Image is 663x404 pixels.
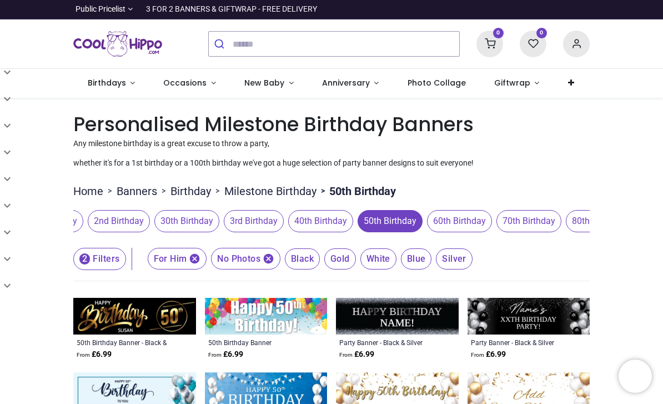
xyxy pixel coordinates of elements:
[230,69,308,98] a: New Baby
[77,338,169,347] a: 50th Birthday Banner - Black & Gold
[73,138,590,149] p: Any milestone birthday is a great excuse to throw a party,
[73,183,103,199] a: Home
[209,32,233,56] button: Submit
[360,248,396,270] span: White
[146,4,317,15] div: 3 FOR 2 BANNERS & GIFTWRAP - FREE DELIVERY
[117,183,157,199] a: Banners
[157,186,170,197] span: >
[88,210,150,232] span: 2nd Birthday
[408,77,466,88] span: Photo Collage
[492,210,561,232] button: 70th Birthday
[324,248,356,270] span: Gold
[211,186,224,197] span: >
[427,210,492,232] span: 60th Birthday
[73,4,133,15] a: Public Pricelist
[339,338,432,347] a: Party Banner - Black & Silver
[154,210,219,232] span: 30th Birthday
[285,248,320,270] span: Black
[73,248,126,270] button: 2Filters
[401,248,432,270] span: Blue
[536,28,547,38] sup: 0
[358,210,423,232] span: 50th Birthday
[493,28,504,38] sup: 0
[619,360,652,393] iframe: Brevo live chat
[149,69,230,98] a: Occasions
[77,352,90,358] span: From
[244,77,284,88] span: New Baby
[339,349,374,360] strong: £ 6.99
[436,248,472,270] span: Silver
[205,298,328,335] img: Happy 50th Birthday Banner - Party Balloons
[308,69,393,98] a: Anniversary
[163,77,207,88] span: Occasions
[468,298,590,335] img: Personalised Party Banner - Black & Silver Balloons - Custom Text
[208,349,243,360] strong: £ 6.99
[520,39,546,48] a: 0
[103,186,117,197] span: >
[322,77,370,88] span: Anniversary
[224,210,284,232] span: 3rd Birthday
[336,298,459,335] img: Personalised Party Banner - Black & Silver - Custom Text
[288,210,353,232] span: 40th Birthday
[423,210,492,232] button: 60th Birthday
[170,183,211,199] a: Birthday
[73,158,590,169] p: whether it's for a 1st birthday or a 100th birthday we've got a huge selection of party banner de...
[148,248,207,270] span: For Him
[83,210,150,232] button: 2nd Birthday
[77,349,112,360] strong: £ 6.99
[339,352,353,358] span: From
[496,210,561,232] span: 70th Birthday
[224,183,317,199] a: Milestone Birthday
[208,352,222,358] span: From
[480,69,554,98] a: Giftwrap
[79,253,90,265] span: 2
[73,28,162,59] img: Cool Hippo
[353,210,423,232] button: 50th Birthday
[284,210,353,232] button: 40th Birthday
[471,349,506,360] strong: £ 6.99
[211,248,280,270] span: No Photos
[208,338,301,347] a: 50th Birthday Banner
[76,4,125,15] span: Public Pricelist
[561,210,631,232] button: 80th Birthday
[566,210,631,232] span: 80th Birthday
[88,77,126,88] span: Birthdays
[317,186,329,197] span: >
[73,298,196,335] img: Personalised Happy 50th Birthday Banner - Black & Gold - Custom Name
[317,183,396,199] li: 50th Birthday
[73,28,162,59] a: Logo of Cool Hippo
[476,39,503,48] a: 0
[219,210,284,232] button: 3rd Birthday
[471,338,564,347] a: Party Banner - Black & Silver Balloons
[150,210,219,232] button: 30th Birthday
[73,111,590,138] h1: Personalised Milestone Birthday Banners
[494,77,530,88] span: Giftwrap
[471,352,484,358] span: From
[356,4,590,15] iframe: Customer reviews powered by Trustpilot
[73,69,149,98] a: Birthdays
